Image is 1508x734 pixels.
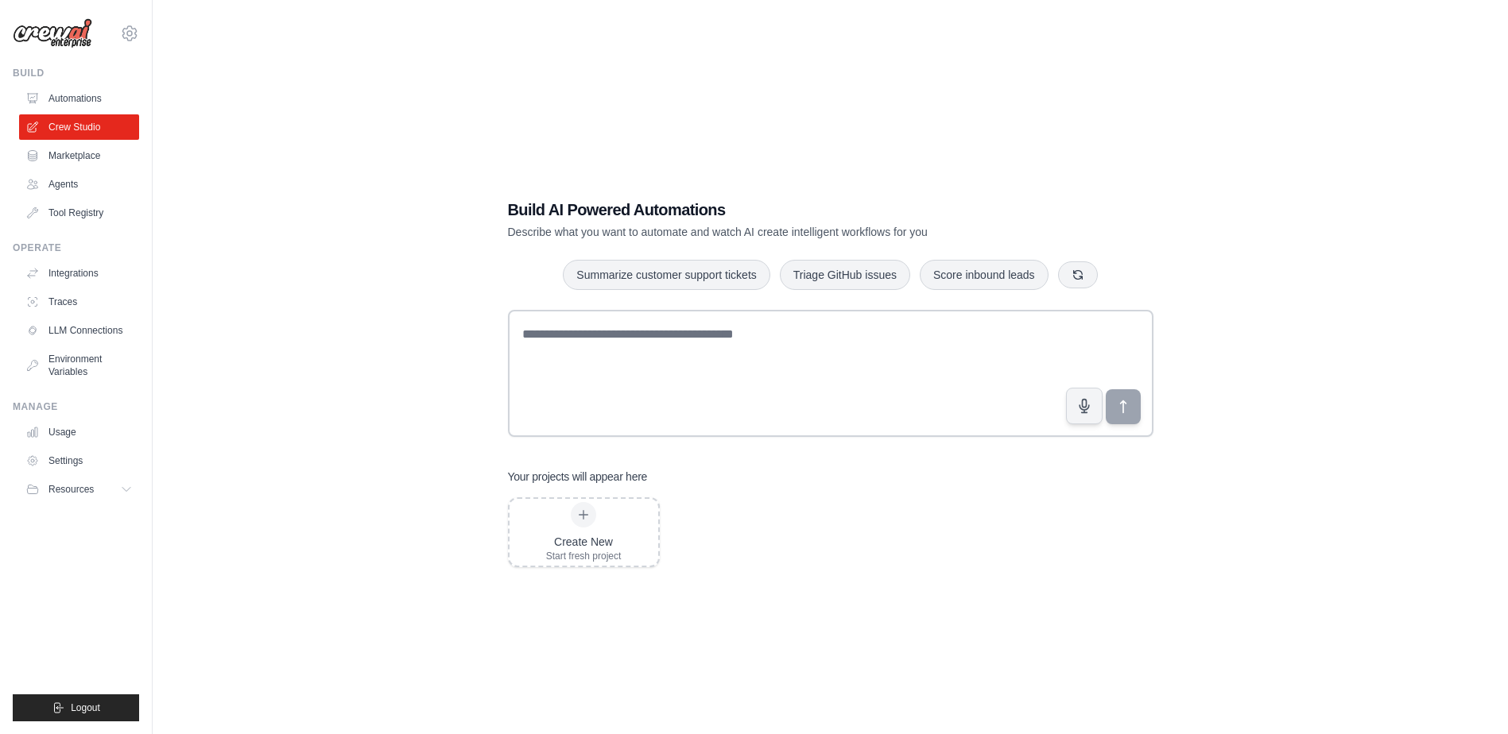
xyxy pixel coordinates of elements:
div: Widget de chat [1429,658,1508,734]
button: Summarize customer support tickets [563,260,770,290]
div: Build [13,67,139,79]
a: Usage [19,419,139,445]
h1: Build AI Powered Automations [508,199,1042,221]
button: Get new suggestions [1058,261,1098,288]
h3: Your projects will appear here [508,469,648,485]
a: Marketplace [19,143,139,168]
button: Click to speak your automation idea [1066,388,1103,424]
p: Describe what you want to automate and watch AI create intelligent workflows for you [508,224,1042,240]
a: Traces [19,289,139,315]
button: Score inbound leads [920,260,1049,290]
button: Resources [19,477,139,502]
a: Automations [19,86,139,111]
img: Logo [13,18,92,48]
a: Tool Registry [19,200,139,226]
div: Create New [546,534,622,550]
iframe: Chat Widget [1429,658,1508,734]
div: Manage [13,400,139,413]
span: Logout [71,701,100,714]
a: Environment Variables [19,346,139,384]
button: Logout [13,694,139,721]
a: Integrations [19,261,139,286]
div: Start fresh project [546,550,622,562]
span: Resources [48,483,94,496]
a: Crew Studio [19,114,139,140]
button: Triage GitHub issues [780,260,910,290]
a: Agents [19,172,139,197]
a: LLM Connections [19,318,139,343]
div: Operate [13,241,139,254]
a: Settings [19,448,139,473]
